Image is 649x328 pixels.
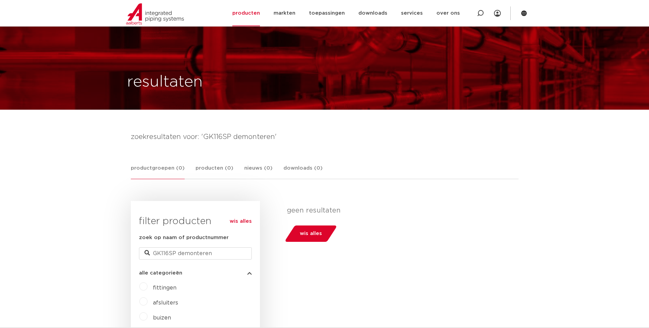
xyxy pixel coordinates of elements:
[153,315,171,321] a: buizen
[139,234,229,242] label: zoek op naam of productnummer
[139,270,182,276] span: alle categorieën
[139,270,252,276] button: alle categorieën
[131,131,519,142] h4: zoekresultaten voor: 'GK116SP demonteren'
[230,217,252,225] a: wis alles
[300,228,322,239] span: wis alles
[139,247,252,260] input: zoeken
[139,215,252,228] h3: filter producten
[287,206,513,215] p: geen resultaten
[131,164,185,179] a: productgroepen (0)
[153,300,178,306] a: afsluiters
[153,285,176,291] a: fittingen
[196,164,233,179] a: producten (0)
[127,71,203,93] h1: resultaten
[283,164,323,179] a: downloads (0)
[244,164,273,179] a: nieuws (0)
